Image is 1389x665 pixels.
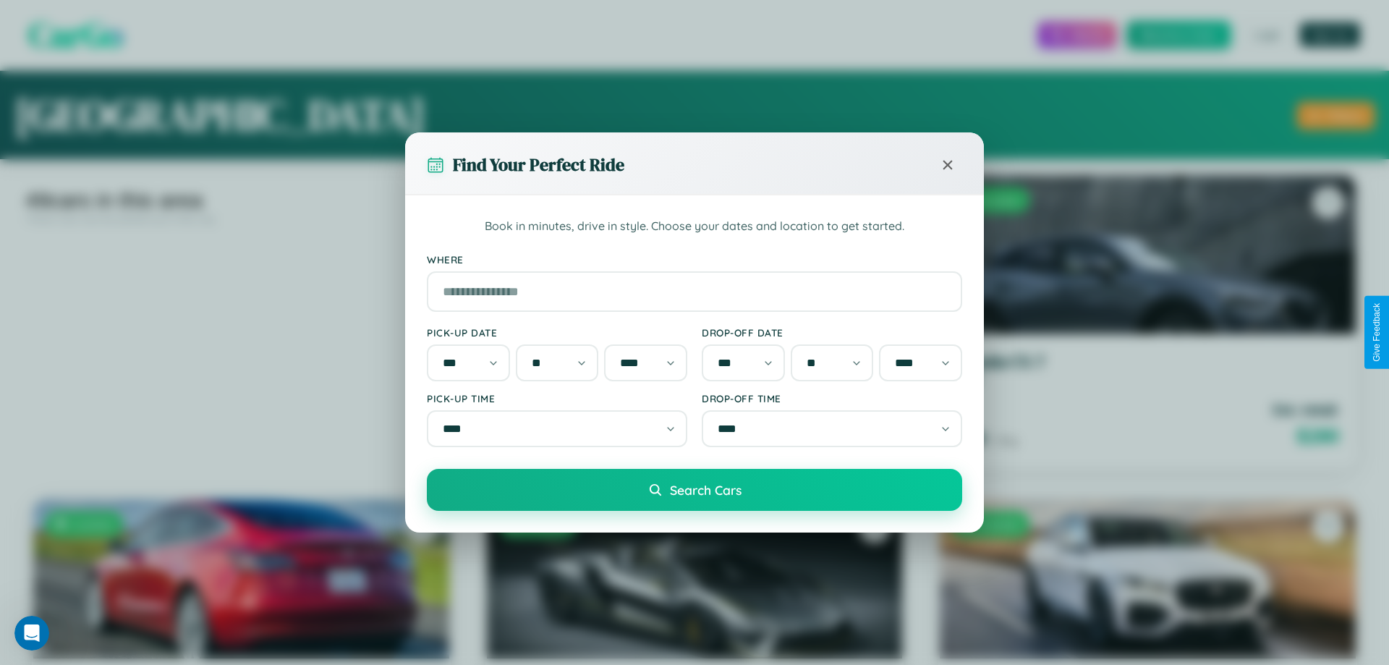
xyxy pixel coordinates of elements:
[427,469,962,511] button: Search Cars
[427,392,687,404] label: Pick-up Time
[702,326,962,339] label: Drop-off Date
[453,153,624,177] h3: Find Your Perfect Ride
[670,482,742,498] span: Search Cars
[427,253,962,266] label: Where
[702,392,962,404] label: Drop-off Time
[427,217,962,236] p: Book in minutes, drive in style. Choose your dates and location to get started.
[427,326,687,339] label: Pick-up Date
